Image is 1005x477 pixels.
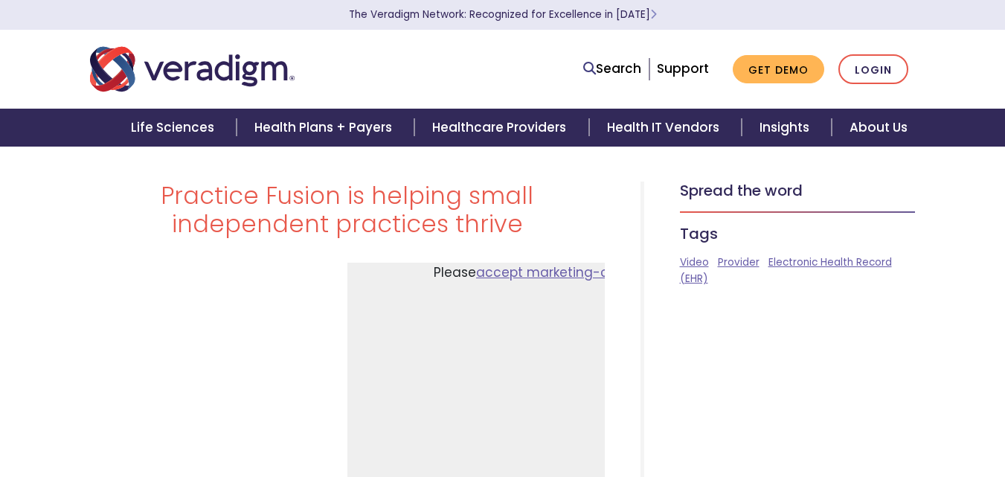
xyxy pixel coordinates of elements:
a: Healthcare Providers [414,109,588,147]
a: Life Sciences [113,109,237,147]
a: The Veradigm Network: Recognized for Excellence in [DATE]Learn More [349,7,657,22]
a: Search [583,59,641,79]
a: Health Plans + Payers [237,109,414,147]
span: Learn More [650,7,657,22]
a: Health IT Vendors [589,109,742,147]
h1: Practice Fusion is helping small independent practices thrive [90,182,605,239]
h5: Spread the word [680,182,916,199]
a: Login [838,54,908,85]
a: About Us [832,109,925,147]
img: Veradigm logo [90,45,295,94]
a: Electronic Health Record (EHR) [680,255,892,286]
span: Please to watch this video. [434,263,775,281]
a: Video [680,255,709,269]
a: Provider [718,255,760,269]
a: Get Demo [733,55,824,84]
a: Support [657,60,709,77]
h5: Tags [680,225,916,243]
a: Insights [742,109,832,147]
a: accept marketing-cookies [476,263,649,281]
